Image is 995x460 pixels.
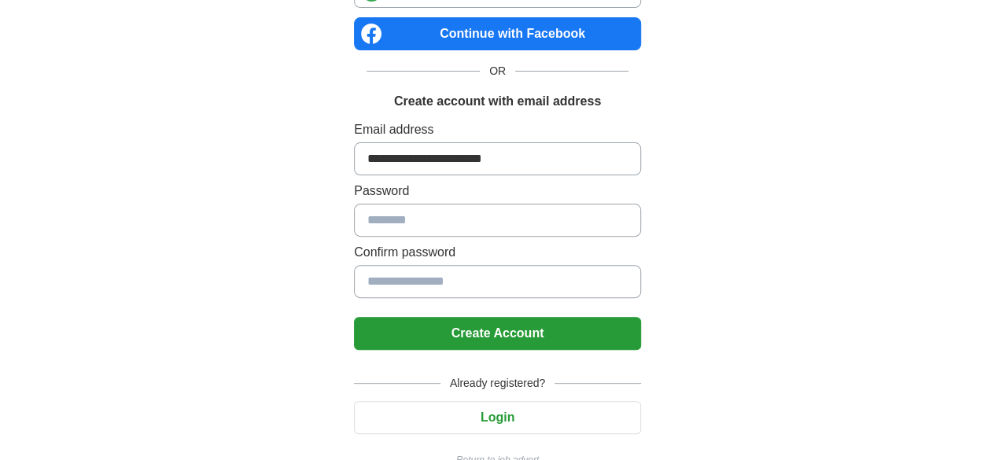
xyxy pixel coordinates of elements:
[394,92,601,111] h1: Create account with email address
[354,243,641,262] label: Confirm password
[440,375,555,392] span: Already registered?
[354,182,641,201] label: Password
[354,317,641,350] button: Create Account
[354,120,641,139] label: Email address
[354,410,641,424] a: Login
[354,17,641,50] a: Continue with Facebook
[354,401,641,434] button: Login
[480,63,515,79] span: OR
